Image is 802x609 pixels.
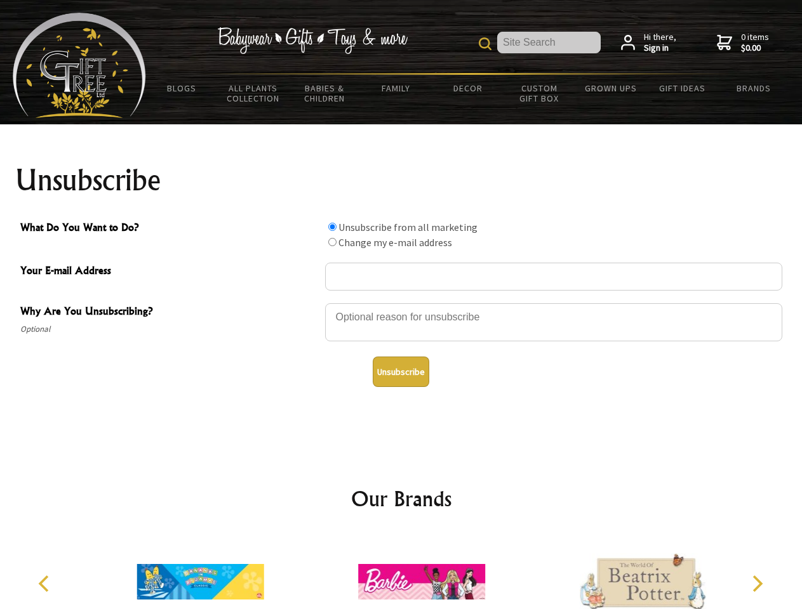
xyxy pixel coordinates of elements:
[328,238,337,246] input: What Do You Want to Do?
[621,32,676,54] a: Hi there,Sign in
[504,75,575,112] a: Custom Gift Box
[13,13,146,118] img: Babyware - Gifts - Toys and more...
[146,75,218,101] a: BLOGS
[289,75,361,112] a: Babies & Children
[741,43,769,54] strong: $0.00
[717,32,769,54] a: 0 items$0.00
[743,570,771,598] button: Next
[644,32,676,54] span: Hi there,
[338,221,478,233] label: Unsubscribe from all marketing
[20,219,319,238] span: What Do You Want to Do?
[361,75,432,101] a: Family
[32,570,60,598] button: Previous
[575,75,646,101] a: Grown Ups
[497,32,601,53] input: Site Search
[718,75,790,101] a: Brands
[644,43,676,54] strong: Sign in
[325,303,782,341] textarea: Why Are You Unsubscribing?
[20,263,319,281] span: Your E-mail Address
[217,27,408,54] img: Babywear - Gifts - Toys & more
[338,236,452,249] label: Change my e-mail address
[741,31,769,54] span: 0 items
[15,165,787,195] h1: Unsubscribe
[646,75,718,101] a: Gift Ideas
[20,303,319,322] span: Why Are You Unsubscribing?
[20,322,319,337] span: Optional
[373,357,429,387] button: Unsubscribe
[432,75,504,101] a: Decor
[328,223,337,231] input: What Do You Want to Do?
[218,75,290,112] a: All Plants Collection
[479,37,491,50] img: product search
[325,263,782,291] input: Your E-mail Address
[25,483,777,514] h2: Our Brands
